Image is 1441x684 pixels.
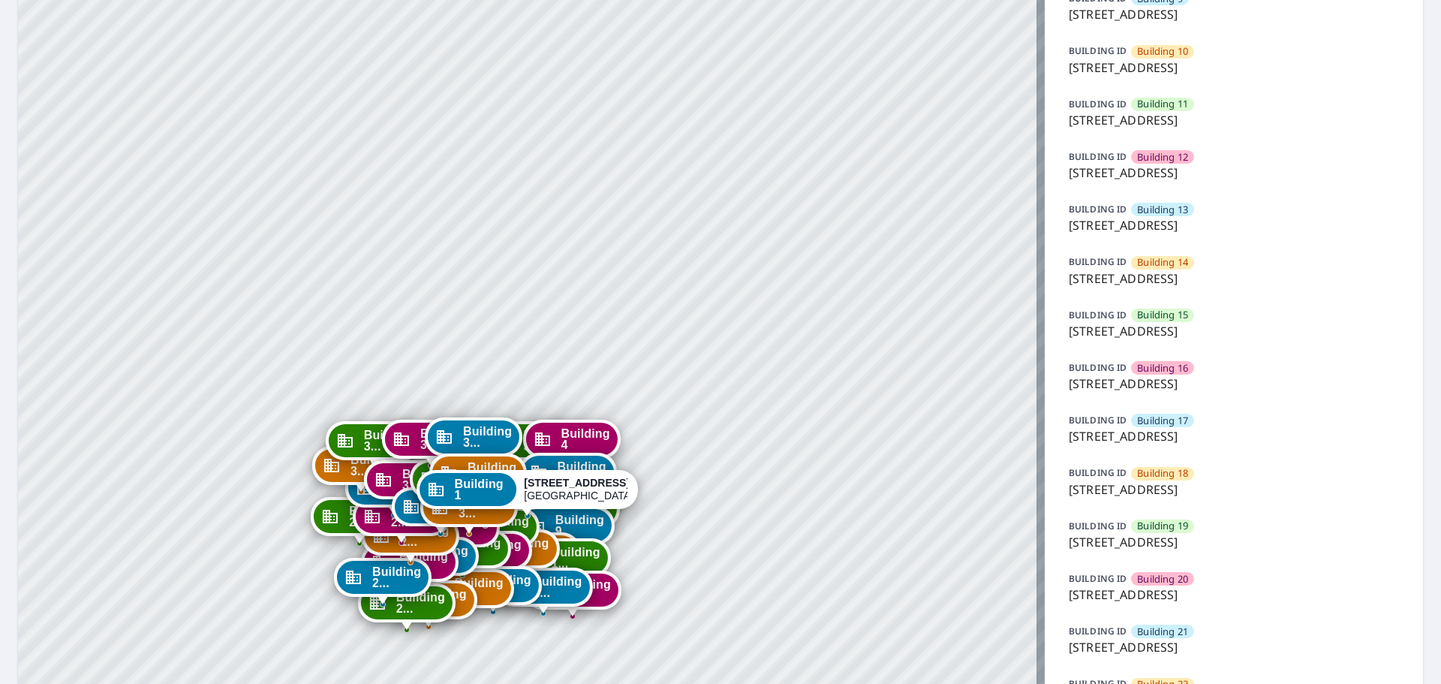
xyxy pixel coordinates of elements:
span: Building 3... [420,428,469,450]
span: Building 4 [561,428,609,450]
span: Building 3... [468,462,516,484]
span: Building 10 [1137,44,1188,59]
span: Building 16 [1137,361,1188,375]
div: Dropped pin, building Building 32, Commercial property, 7627 East 37th Street North Wichita, KS 6... [364,460,462,507]
div: Dropped pin, building Building 30, Commercial property, 7627 East 37th Street North Wichita, KS 6... [312,446,410,493]
span: Building 1... [551,547,600,569]
p: [STREET_ADDRESS] [1069,270,1399,288]
p: BUILDING ID [1069,44,1127,57]
div: Dropped pin, building Building 4, Commercial property, 7627 East 37th Street North Wichita, KS 67226 [522,420,620,466]
span: Building 18 [1137,466,1188,481]
div: Dropped pin, building Building 23, Commercial property, 7627 East 37th Street North Wichita, KS 6... [358,583,456,630]
p: BUILDING ID [1069,625,1127,637]
span: Building 2... [400,525,449,547]
span: Building 3... [402,469,451,491]
p: BUILDING ID [1069,361,1127,374]
p: BUILDING ID [1069,150,1127,163]
span: Building 20 [1137,572,1188,586]
div: Dropped pin, building Building 28, Commercial property, 7627 East 37th Street North Wichita, KS 6... [353,497,450,544]
span: Building 11 [1137,97,1188,111]
span: Building 5 [557,461,606,484]
span: Building 2... [391,505,440,528]
p: [STREET_ADDRESS] [1069,586,1399,604]
p: [STREET_ADDRESS] [1069,111,1399,129]
p: [STREET_ADDRESS] [1069,216,1399,234]
span: Building 14 [1137,255,1188,270]
p: BUILDING ID [1069,414,1127,426]
div: Dropped pin, building Building 9, Commercial property, 7627 East 37th Street North Wichita, KS 67226 [517,506,615,553]
span: Building 3... [463,426,512,448]
div: Dropped pin, building Building 35, Commercial property, 7627 East 37th Street North Wichita, KS 6... [410,460,507,506]
p: BUILDING ID [1069,255,1127,268]
p: BUILDING ID [1069,203,1127,215]
span: Building 15 [1137,308,1188,322]
span: Building 3... [459,496,507,519]
span: Building 19 [1137,519,1188,533]
span: Building 3... [350,454,399,477]
span: Building 13 [1137,203,1188,217]
div: Dropped pin, building Building 27, Commercial property, 7627 East 37th Street North Wichita, KS 6... [311,497,408,544]
p: [STREET_ADDRESS] [1069,427,1399,445]
div: Dropped pin, building Building 13, Commercial property, 7627 East 37th Street North Wichita, KS 6... [495,568,592,614]
div: Dropped pin, building Building 31, Commercial property, 7627 East 37th Street North Wichita, KS 6... [326,421,423,468]
span: Building 1 [455,478,510,501]
div: Dropped pin, building Building 1, Commercial property, 7627 East 37th Street North Wichita, KS 67226 [417,470,639,517]
p: [STREET_ADDRESS] [1069,5,1399,23]
div: Dropped pin, building Building 11, Commercial property, 7627 East 37th Street North Wichita, KS 6... [513,538,610,585]
p: BUILDING ID [1069,98,1127,110]
p: BUILDING ID [1069,466,1127,479]
strong: [STREET_ADDRESS] [524,477,630,489]
span: Building 9 [555,514,604,537]
span: Building 17 [1137,414,1188,428]
div: [GEOGRAPHIC_DATA] [524,477,627,502]
div: Dropped pin, building Building 37, Commercial property, 7627 East 37th Street North Wichita, KS 6... [425,417,522,464]
span: Building 2... [349,505,398,528]
p: BUILDING ID [1069,520,1127,532]
p: [STREET_ADDRESS] [1069,481,1399,499]
p: BUILDING ID [1069,309,1127,321]
div: Dropped pin, building Building 38, Commercial property, 7627 East 37th Street North Wichita, KS 6... [429,453,527,500]
p: [STREET_ADDRESS] [1069,375,1399,393]
span: Building 1... [454,577,503,600]
p: [STREET_ADDRESS] [1069,59,1399,77]
p: [STREET_ADDRESS] [1069,164,1399,182]
p: [STREET_ADDRESS] [1069,533,1399,551]
div: Dropped pin, building Building 36, Commercial property, 7627 East 37th Street North Wichita, KS 6... [382,420,480,466]
p: BUILDING ID [1069,572,1127,585]
span: Building 1... [533,576,582,598]
span: Building 2... [372,566,421,589]
p: [STREET_ADDRESS] [1069,322,1399,340]
div: Dropped pin, building Building 25, Commercial property, 7627 East 37th Street North Wichita, KS 6... [334,558,432,604]
span: Building 12 [1137,150,1188,164]
span: Building 2... [396,592,445,614]
span: Building 3... [364,429,413,452]
div: Dropped pin, building Building 33, Commercial property, 7627 East 37th Street North Wichita, KS 6... [392,487,489,534]
div: Dropped pin, building Building 5, Commercial property, 7627 East 37th Street North Wichita, KS 67226 [519,453,616,499]
p: [STREET_ADDRESS] [1069,638,1399,656]
span: Building 21 [1137,625,1188,639]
